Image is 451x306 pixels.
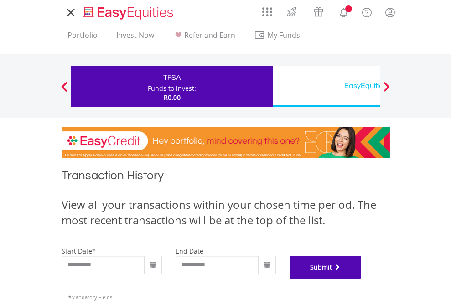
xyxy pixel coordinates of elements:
[284,5,299,19] img: thrive-v2.svg
[68,294,112,301] span: Mandatory Fields
[113,31,158,45] a: Invest Now
[378,2,402,22] a: My Profile
[332,2,355,21] a: Notifications
[290,256,362,279] button: Submit
[64,31,101,45] a: Portfolio
[184,30,235,40] span: Refer and Earn
[169,31,239,45] a: Refer and Earn
[62,247,92,255] label: start date
[55,86,73,95] button: Previous
[82,5,177,21] img: EasyEquities_Logo.png
[148,84,196,93] div: Funds to invest:
[254,29,314,41] span: My Funds
[311,5,326,19] img: vouchers-v2.svg
[256,2,278,17] a: AppsGrid
[305,2,332,19] a: Vouchers
[164,93,181,102] span: R0.00
[176,247,203,255] label: end date
[62,127,390,158] img: EasyCredit Promotion Banner
[262,7,272,17] img: grid-menu-icon.svg
[62,167,390,188] h1: Transaction History
[378,86,396,95] button: Next
[62,197,390,228] div: View all your transactions within your chosen time period. The most recent transactions will be a...
[80,2,177,21] a: Home page
[355,2,378,21] a: FAQ's and Support
[77,71,267,84] div: TFSA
